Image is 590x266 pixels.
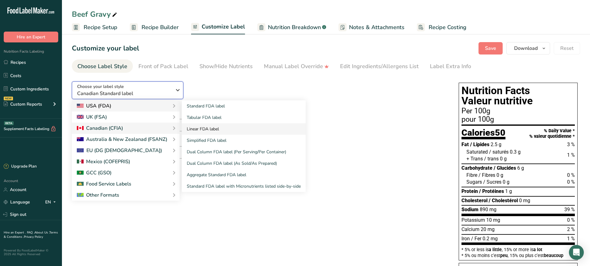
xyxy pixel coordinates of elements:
[483,179,501,185] span: / Sucres
[182,135,306,146] a: Simplified FDA label
[340,62,419,71] div: Edit Ingredients/Allergens List
[182,123,306,135] a: Linear FDA label
[264,62,329,71] div: Manual Label Override
[567,226,575,232] span: 2 %
[479,42,503,55] button: Save
[191,20,245,35] a: Customize Label
[349,23,404,32] span: Notes & Attachments
[500,156,507,162] span: 0 g
[514,45,538,52] span: Download
[466,156,483,162] span: + Trans
[72,9,118,20] div: Beef Gravy
[182,146,306,158] a: Dual Column FDA label (Per Serving/Per Container)
[486,217,500,223] span: 10 mg
[138,62,188,71] div: Front of Pack Label
[491,142,501,147] span: 2.5 g
[554,42,580,55] button: Reset
[77,191,119,199] div: Other Formats
[142,23,179,32] span: Recipe Builder
[77,102,111,110] div: USA (FDA)
[480,207,496,212] span: 890 mg
[257,20,326,34] a: Nutrition Breakdown
[569,245,584,260] div: Open Intercom Messenger
[466,172,477,178] span: Fibre
[27,230,34,235] a: FAQ .
[461,165,492,171] span: Carbohydrate
[461,107,575,115] div: Per 100g
[567,236,575,242] span: 1 %
[483,236,498,242] span: 0.2 mg
[461,116,575,123] div: pour 100g
[4,249,58,256] div: Powered By FoodLabelMaker © 2025 All Rights Reserved
[4,230,58,239] a: Terms & Conditions .
[84,23,117,32] span: Recipe Setup
[529,128,575,139] div: % Daily Value * % valeur quotidienne *
[533,247,542,252] span: a lot
[339,20,404,34] a: Notes & Attachments
[505,188,512,194] span: 1 g
[481,226,495,232] span: 20 mg
[461,217,485,223] span: Potassium
[484,156,499,162] span: / trans
[77,147,162,154] div: EU (DG [DEMOGRAPHIC_DATA])
[560,45,574,52] span: Reset
[470,142,489,147] span: / Lipides
[4,121,14,125] div: BETA
[268,23,321,32] span: Nutrition Breakdown
[182,100,306,112] a: Standard FDA label
[77,124,123,132] div: Canadian (CFIA)
[471,236,481,242] span: / Fer
[45,198,58,206] div: EN
[72,20,117,34] a: Recipe Setup
[182,158,306,169] a: Dual Column FDA label (As Sold/As Prepared)
[567,152,575,158] span: 1 %
[461,142,469,147] span: Fat
[503,179,509,185] span: 0 g
[182,169,306,181] a: Aggregate Standard FDA label
[496,172,503,178] span: 0 g
[77,62,127,71] div: Choose Label Style
[461,128,505,140] div: Calories
[4,101,42,107] div: Custom Reports
[24,235,43,239] a: Privacy Policy
[461,85,575,106] h1: Nutrition Facts Valeur nutritive
[479,188,504,194] span: / Protéines
[130,20,179,34] a: Recipe Builder
[77,180,131,188] div: Food Service Labels
[461,198,487,203] span: Cholesterol
[72,81,183,99] button: Choose your label style Canadian Standard label
[461,245,575,258] section: * 5% or less is , 15% or more is
[461,253,575,258] div: * 5% ou moins c’est , 15% ou plus c’est
[77,171,84,175] img: 2Q==
[182,181,306,192] a: Standard FDA label with Micronutrients listed side-by-side
[485,45,496,52] span: Save
[182,112,306,123] a: Tabular FDA label
[567,217,575,223] span: 0 %
[564,207,575,212] span: 39 %
[4,32,58,42] button: Hire an Expert
[544,253,563,258] span: beaucoup
[77,83,124,90] span: Choose your label style
[519,198,530,203] span: 0 mg
[567,172,575,178] span: 0 %
[466,149,488,155] span: Saturated
[517,165,524,171] span: 6 g
[77,136,167,143] div: Australia & New Zealanad (FSANZ)
[489,247,502,252] span: a little
[429,23,466,32] span: Recipe Costing
[77,90,172,97] span: Canadian Standard label
[77,113,107,121] div: UK (FSA)
[77,169,111,177] div: GCC (GSO)
[461,226,479,232] span: Calcium
[461,207,479,212] span: Sodium
[202,23,245,31] span: Customize Label
[494,165,516,171] span: / Glucides
[567,179,575,185] span: 0 %
[461,188,478,194] span: Protein
[500,253,508,258] span: peu
[461,236,470,242] span: Iron
[417,20,466,34] a: Recipe Costing
[479,172,495,178] span: / Fibres
[4,197,30,207] a: Language
[510,149,521,155] span: 0.3 g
